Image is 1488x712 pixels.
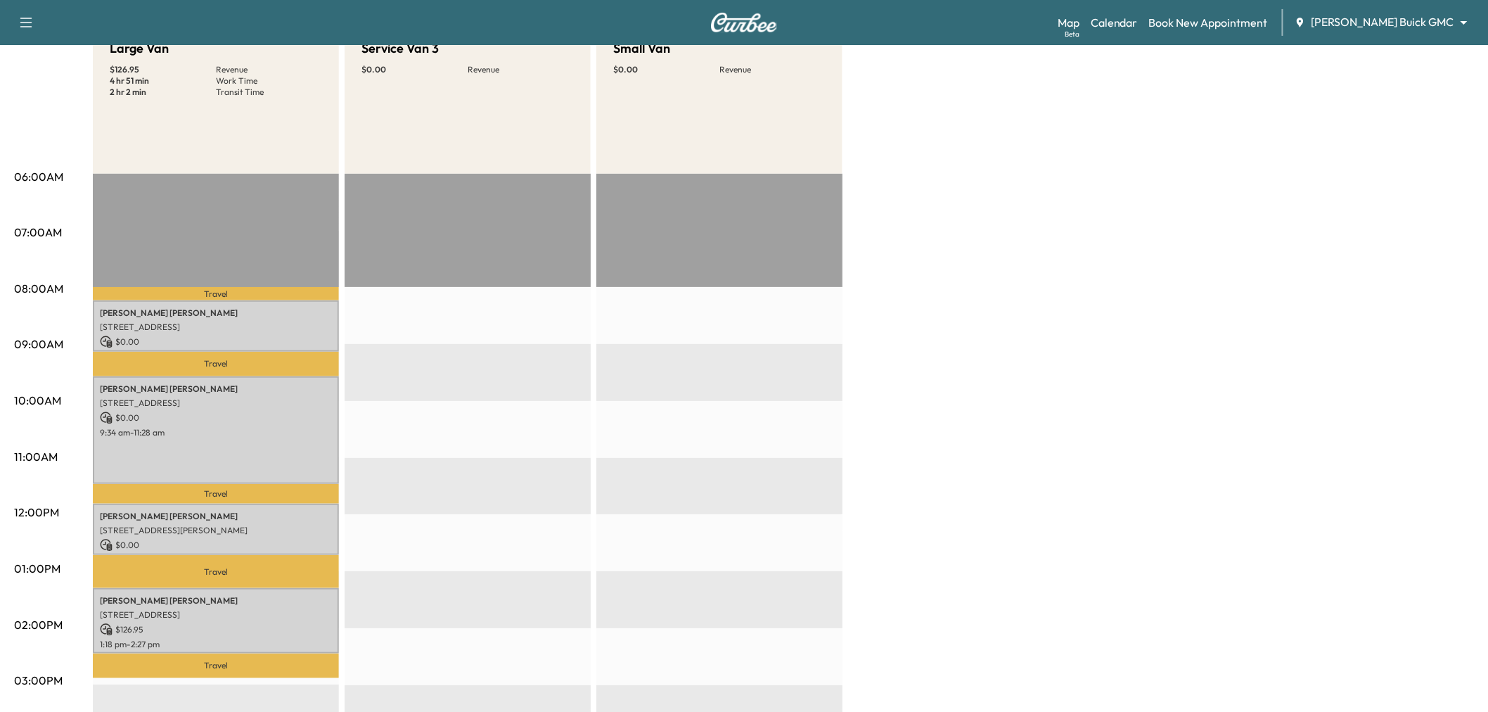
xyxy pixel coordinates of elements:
[100,307,332,319] p: [PERSON_NAME] [PERSON_NAME]
[1091,14,1138,31] a: Calendar
[216,75,322,87] p: Work Time
[100,383,332,395] p: [PERSON_NAME] [PERSON_NAME]
[100,609,332,621] p: [STREET_ADDRESS]
[361,64,468,75] p: $ 0.00
[710,13,778,32] img: Curbee Logo
[100,639,332,650] p: 1:18 pm - 2:27 pm
[110,75,216,87] p: 4 hr 51 min
[1149,14,1268,31] a: Book New Appointment
[14,672,63,689] p: 03:00PM
[14,168,63,185] p: 06:00AM
[93,484,339,504] p: Travel
[1311,14,1454,30] span: [PERSON_NAME] Buick GMC
[216,64,322,75] p: Revenue
[100,322,332,333] p: [STREET_ADDRESS]
[100,412,332,424] p: $ 0.00
[216,87,322,98] p: Transit Time
[100,539,332,552] p: $ 0.00
[14,448,58,465] p: 11:00AM
[110,64,216,75] p: $ 126.95
[719,64,826,75] p: Revenue
[93,555,339,588] p: Travel
[14,392,61,409] p: 10:00AM
[361,39,439,58] h5: Service Van 3
[100,623,332,636] p: $ 126.95
[14,336,63,352] p: 09:00AM
[110,87,216,98] p: 2 hr 2 min
[100,427,332,438] p: 9:34 am - 11:28 am
[613,64,719,75] p: $ 0.00
[468,64,574,75] p: Revenue
[100,525,332,536] p: [STREET_ADDRESS][PERSON_NAME]
[14,280,63,297] p: 08:00AM
[14,224,62,241] p: 07:00AM
[14,616,63,633] p: 02:00PM
[100,398,332,409] p: [STREET_ADDRESS]
[93,287,339,300] p: Travel
[93,352,339,376] p: Travel
[1058,14,1079,31] a: MapBeta
[93,654,339,678] p: Travel
[1065,29,1079,39] div: Beta
[100,336,332,348] p: $ 0.00
[100,595,332,606] p: [PERSON_NAME] [PERSON_NAME]
[100,511,332,522] p: [PERSON_NAME] [PERSON_NAME]
[14,504,59,521] p: 12:00PM
[14,560,60,577] p: 01:00PM
[613,39,670,58] h5: Small Van
[110,39,169,58] h5: Large Van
